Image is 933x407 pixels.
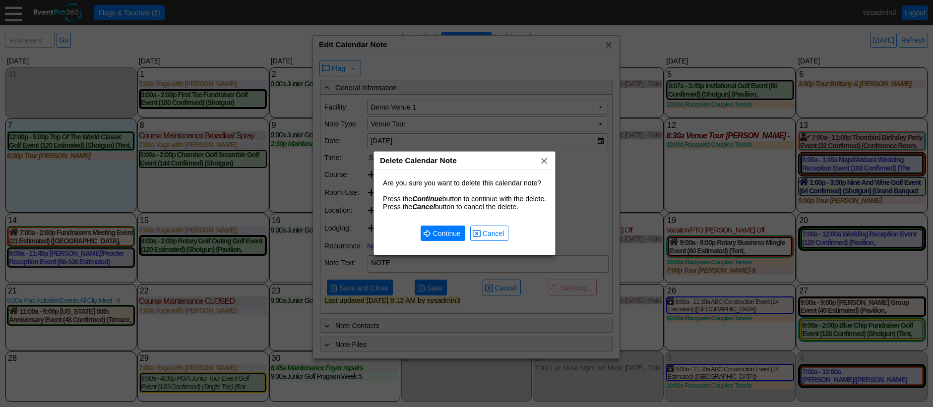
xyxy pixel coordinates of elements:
div: Press the button to continue with the delete. [383,195,546,203]
span: Continue [423,228,463,238]
i: Continue [412,195,442,203]
span: Delete Calendar Note [380,156,457,165]
i: Cancel [412,203,435,211]
div: Are you sure you want to delete this calendar note? [383,179,546,187]
span: Cancel [473,228,506,238]
span: Continue [431,229,463,238]
span: Cancel [481,229,506,238]
div: Press the button to cancel the delete. [383,203,546,211]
